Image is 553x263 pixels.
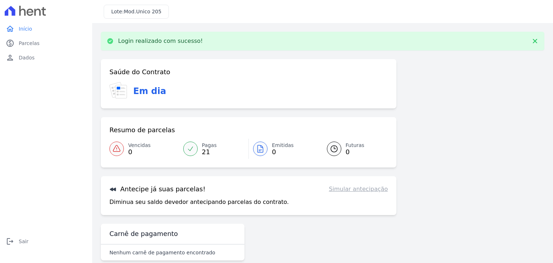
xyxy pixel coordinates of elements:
a: personDados [3,50,89,65]
a: Emitidas 0 [249,139,318,159]
span: Dados [19,54,35,61]
a: homeInício [3,22,89,36]
h3: Lote: [111,8,161,15]
span: Vencidas [128,142,150,149]
span: 0 [272,149,294,155]
a: logoutSair [3,234,89,249]
p: Login realizado com sucesso! [118,37,203,45]
h3: Saúde do Contrato [109,68,170,76]
span: Parcelas [19,40,40,47]
span: 0 [346,149,364,155]
p: Diminua seu saldo devedor antecipando parcelas do contrato. [109,198,289,206]
p: Nenhum carnê de pagamento encontrado [109,249,215,256]
i: logout [6,237,14,246]
h3: Antecipe já suas parcelas! [109,185,206,193]
i: paid [6,39,14,48]
a: Futuras 0 [318,139,388,159]
span: Mod.Unico 205 [124,9,161,14]
i: home [6,24,14,33]
span: Início [19,25,32,32]
span: 0 [128,149,150,155]
a: Vencidas 0 [109,139,179,159]
h3: Resumo de parcelas [109,126,175,134]
h3: Em dia [133,85,166,98]
span: Futuras [346,142,364,149]
span: Emitidas [272,142,294,149]
a: Simular antecipação [329,185,388,193]
a: paidParcelas [3,36,89,50]
a: Pagas 21 [179,139,249,159]
span: Pagas [202,142,217,149]
span: 21 [202,149,217,155]
i: person [6,53,14,62]
h3: Carnê de pagamento [109,229,178,238]
span: Sair [19,238,28,245]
